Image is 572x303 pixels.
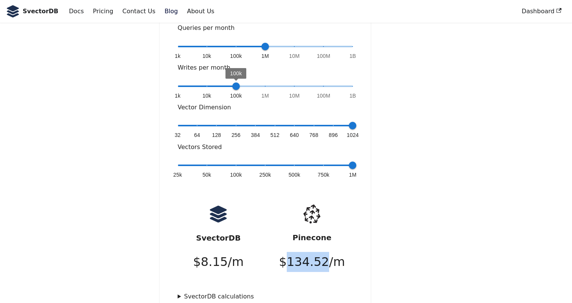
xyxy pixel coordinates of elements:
span: 25k [173,171,182,179]
span: 100k [230,52,242,60]
span: 100M [317,52,330,60]
a: Dashboard [517,5,566,18]
span: 512 [270,131,280,139]
a: Contact Us [118,5,160,18]
span: 896 [329,131,338,139]
span: 1B [350,52,356,60]
strong: SvectorDB [196,233,241,242]
strong: Pinecone [292,233,331,242]
span: 100k [230,171,242,179]
span: 10M [289,52,300,60]
span: 64 [194,131,200,139]
span: 1B [350,92,356,99]
span: 768 [309,131,319,139]
a: Docs [64,5,88,18]
p: $ 134.52 /m [279,252,345,272]
span: 1M [261,92,269,99]
img: SvectorDB Logo [6,5,20,17]
img: pinecone.png [298,200,326,228]
span: 750k [318,171,330,179]
span: 384 [251,131,260,139]
span: 1M [261,52,269,60]
span: 100k [230,92,242,99]
p: $ 8.15 /m [193,252,244,272]
span: 128 [212,131,221,139]
a: SvectorDB LogoSvectorDB [6,5,58,17]
span: 1k [175,52,180,60]
a: Pricing [89,5,118,18]
span: 50k [202,171,211,179]
a: Blog [160,5,182,18]
span: 1024 [347,131,359,139]
span: 250k [259,171,271,179]
span: 1k [175,92,180,99]
span: 500k [289,171,300,179]
span: 640 [290,131,299,139]
span: 256 [232,131,241,139]
p: Vector Dimension [178,103,353,112]
span: 100k [230,70,242,76]
a: About Us [182,5,219,18]
b: SvectorDB [23,6,58,16]
span: 100M [317,92,330,99]
img: logo.svg [209,205,228,224]
p: Writes per month [178,63,353,73]
p: Queries per month [178,23,353,33]
span: 1M [349,171,357,179]
span: 10M [289,92,300,99]
p: Vectors Stored [178,142,353,152]
span: 10k [202,52,211,60]
span: 10k [202,92,211,99]
summary: SvectorDB calculations [178,292,353,301]
span: 32 [175,131,181,139]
